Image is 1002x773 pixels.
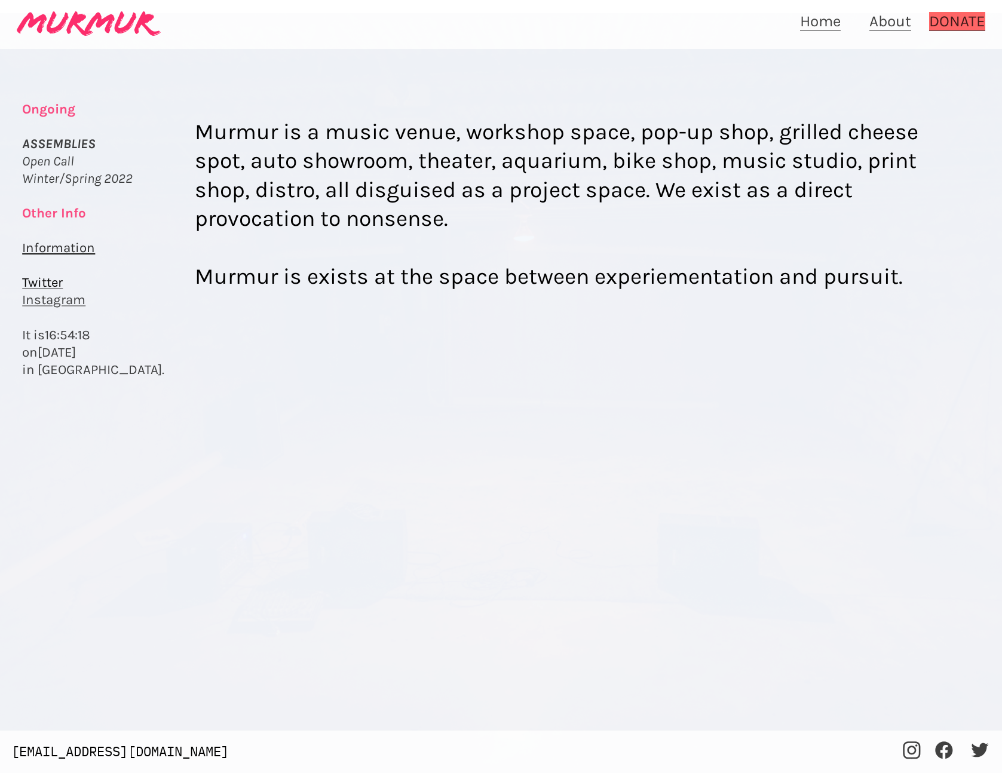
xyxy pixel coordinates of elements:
a: Twitter [22,274,63,290]
a: ︎ [969,742,991,760]
a: DONATE [929,12,985,31]
div: It is on in [GEOGRAPHIC_DATA]. [22,100,220,395]
span: [EMAIL_ADDRESS][DOMAIN_NAME] [11,746,229,759]
img: murmur-logo.svg [17,11,161,36]
a: ︎ [933,742,955,760]
a: ︎ [901,742,923,760]
div: Murmur is a music venue, workshop space, pop-up shop, grilled cheese spot, auto showroom, theater... [195,118,946,349]
a: About [869,12,911,31]
a: Instagram [22,292,85,308]
a: Home [800,12,841,31]
a: Information [22,240,95,256]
